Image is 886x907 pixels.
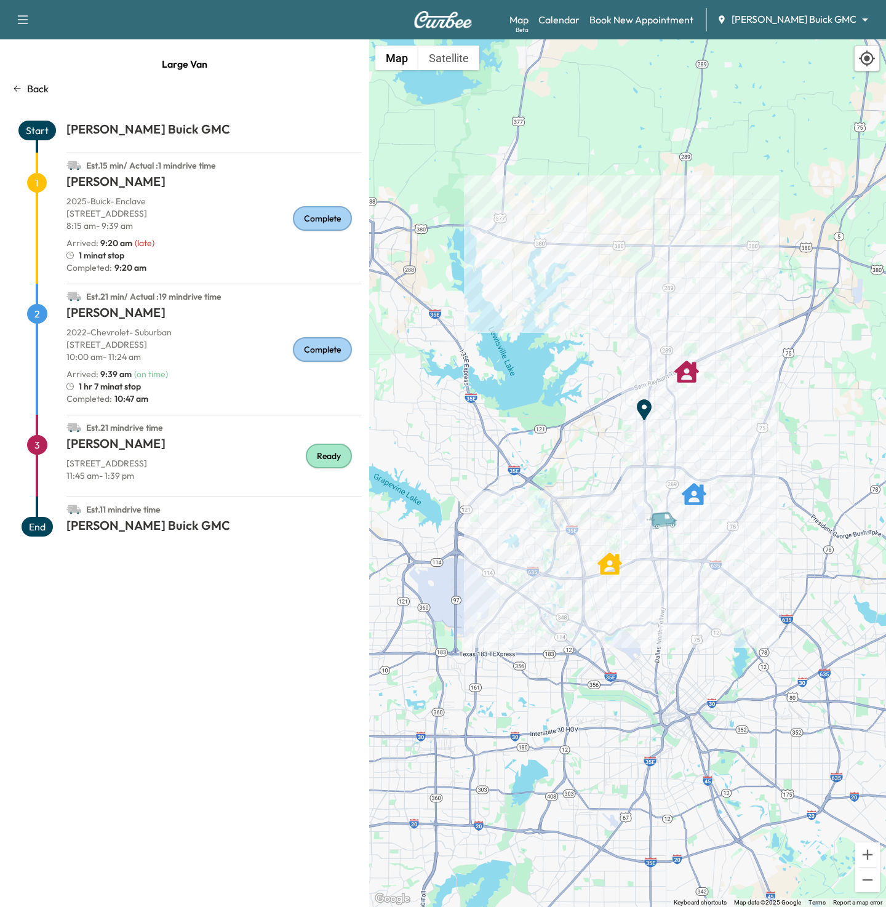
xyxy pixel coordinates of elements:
[22,517,53,537] span: End
[66,435,362,457] h1: [PERSON_NAME]
[372,891,413,907] img: Google
[66,469,362,482] p: 11:45 am - 1:39 pm
[100,238,132,249] span: 9:20 am
[86,291,221,302] span: Est. 21 min / Actual : 19 min drive time
[66,173,362,195] h1: [PERSON_NAME]
[66,457,362,469] p: [STREET_ADDRESS]
[855,842,880,867] button: Zoom in
[293,206,352,231] div: Complete
[732,12,856,26] span: [PERSON_NAME] Buick GMC
[112,393,148,405] span: 10:47 am
[509,12,529,27] a: MapBeta
[538,12,580,27] a: Calendar
[134,369,168,380] span: ( on time )
[674,898,727,907] button: Keyboard shortcuts
[27,173,47,193] span: 1
[66,207,362,220] p: [STREET_ADDRESS]
[632,391,657,416] gmp-advanced-marker: End Point
[855,868,880,892] button: Zoom out
[589,12,693,27] a: Book New Appointment
[66,220,362,232] p: 8:15 am - 9:39 am
[66,393,362,405] p: Completed:
[27,435,47,455] span: 3
[79,380,141,393] span: 1 hr 7 min at stop
[112,262,146,274] span: 9:20 am
[66,338,362,351] p: [STREET_ADDRESS]
[27,304,47,324] span: 2
[66,262,362,274] p: Completed:
[645,498,688,520] gmp-advanced-marker: Van
[854,46,880,71] div: Recenter map
[86,504,161,515] span: Est. 11 min drive time
[413,11,473,28] img: Curbee Logo
[86,160,216,171] span: Est. 15 min / Actual : 1 min drive time
[66,121,362,143] h1: [PERSON_NAME] Buick GMC
[86,422,163,433] span: Est. 21 min drive time
[27,81,49,96] p: Back
[372,891,413,907] a: Open this area in Google Maps (opens a new window)
[66,237,132,249] p: Arrived :
[66,517,362,539] h1: [PERSON_NAME] Buick GMC
[135,238,154,249] span: ( late )
[306,444,352,468] div: Ready
[808,899,826,906] a: Terms (opens in new tab)
[833,899,882,906] a: Report a map error
[66,326,362,338] p: 2022 - Chevrolet - Suburban
[375,46,418,70] button: Show street map
[100,369,132,380] span: 9:39 am
[66,195,362,207] p: 2025 - Buick - Enclave
[162,52,207,76] span: Large Van
[418,46,479,70] button: Show satellite imagery
[682,476,706,500] gmp-advanced-marker: Robert Hawkins
[18,121,56,140] span: Start
[66,351,362,363] p: 10:00 am - 11:24 am
[66,304,362,326] h1: [PERSON_NAME]
[293,337,352,362] div: Complete
[516,25,529,34] div: Beta
[79,249,124,262] span: 1 min at stop
[597,545,622,570] gmp-advanced-marker: David Vasseur
[66,368,132,380] p: Arrived :
[674,353,699,378] gmp-advanced-marker: Sauravmay Das
[734,899,801,906] span: Map data ©2025 Google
